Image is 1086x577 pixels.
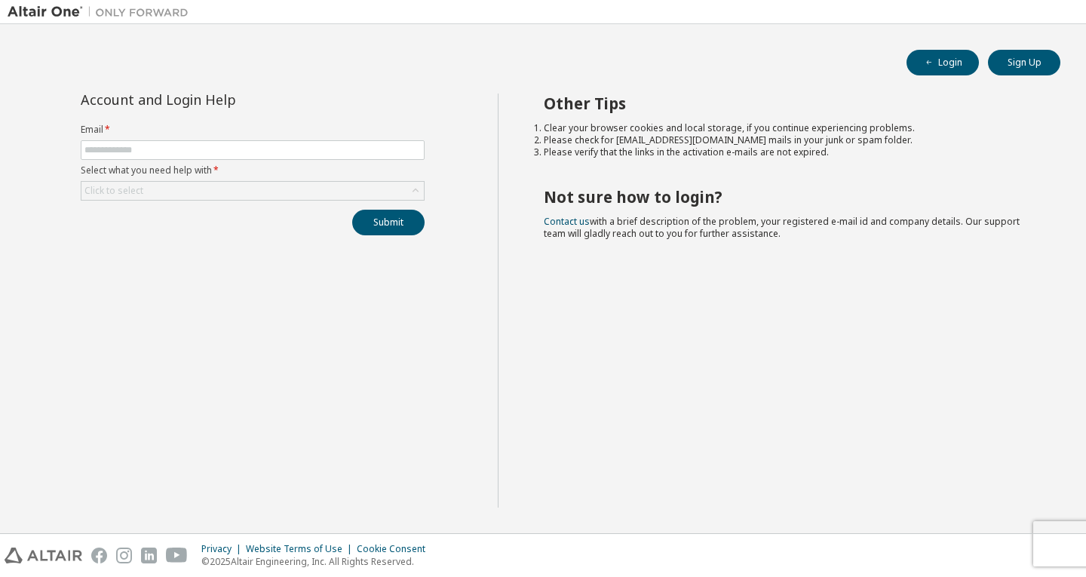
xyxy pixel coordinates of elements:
[907,50,979,75] button: Login
[544,215,590,228] a: Contact us
[81,182,424,200] div: Click to select
[544,134,1034,146] li: Please check for [EMAIL_ADDRESS][DOMAIN_NAME] mails in your junk or spam folder.
[988,50,1060,75] button: Sign Up
[544,215,1020,240] span: with a brief description of the problem, your registered e-mail id and company details. Our suppo...
[81,164,425,176] label: Select what you need help with
[246,543,357,555] div: Website Terms of Use
[116,548,132,563] img: instagram.svg
[84,185,143,197] div: Click to select
[166,548,188,563] img: youtube.svg
[201,543,246,555] div: Privacy
[8,5,196,20] img: Altair One
[201,555,434,568] p: © 2025 Altair Engineering, Inc. All Rights Reserved.
[81,124,425,136] label: Email
[544,146,1034,158] li: Please verify that the links in the activation e-mails are not expired.
[544,94,1034,113] h2: Other Tips
[91,548,107,563] img: facebook.svg
[5,548,82,563] img: altair_logo.svg
[544,122,1034,134] li: Clear your browser cookies and local storage, if you continue experiencing problems.
[352,210,425,235] button: Submit
[141,548,157,563] img: linkedin.svg
[544,187,1034,207] h2: Not sure how to login?
[81,94,356,106] div: Account and Login Help
[357,543,434,555] div: Cookie Consent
